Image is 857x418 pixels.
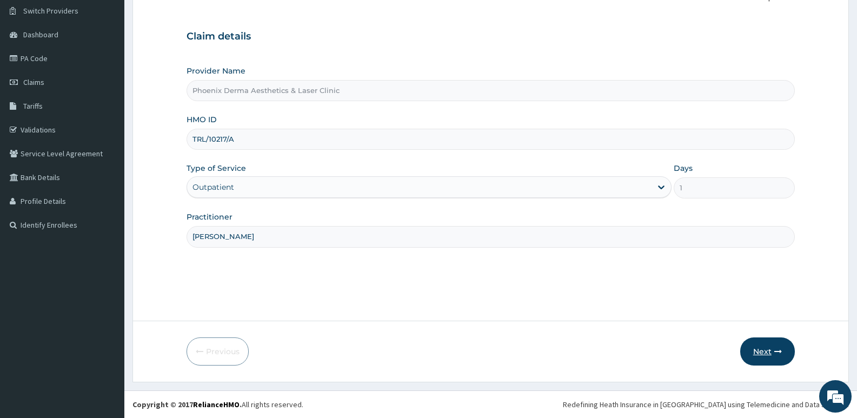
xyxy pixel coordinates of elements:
[192,182,234,193] div: Outpatient
[132,400,242,409] strong: Copyright © 2017 .
[187,65,245,76] label: Provider Name
[187,211,232,222] label: Practitioner
[563,399,849,410] div: Redefining Heath Insurance in [GEOGRAPHIC_DATA] using Telemedicine and Data Science!
[187,226,795,247] input: Enter Name
[187,114,217,125] label: HMO ID
[187,129,795,150] input: Enter HMO ID
[177,5,203,31] div: Minimize live chat window
[63,136,149,246] span: We're online!
[5,295,206,333] textarea: Type your message and hit 'Enter'
[187,337,249,366] button: Previous
[187,31,795,43] h3: Claim details
[20,54,44,81] img: d_794563401_company_1708531726252_794563401
[187,163,246,174] label: Type of Service
[193,400,240,409] a: RelianceHMO
[56,61,182,75] div: Chat with us now
[23,30,58,39] span: Dashboard
[674,163,693,174] label: Days
[124,390,857,418] footer: All rights reserved.
[23,101,43,111] span: Tariffs
[23,77,44,87] span: Claims
[740,337,795,366] button: Next
[23,6,78,16] span: Switch Providers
